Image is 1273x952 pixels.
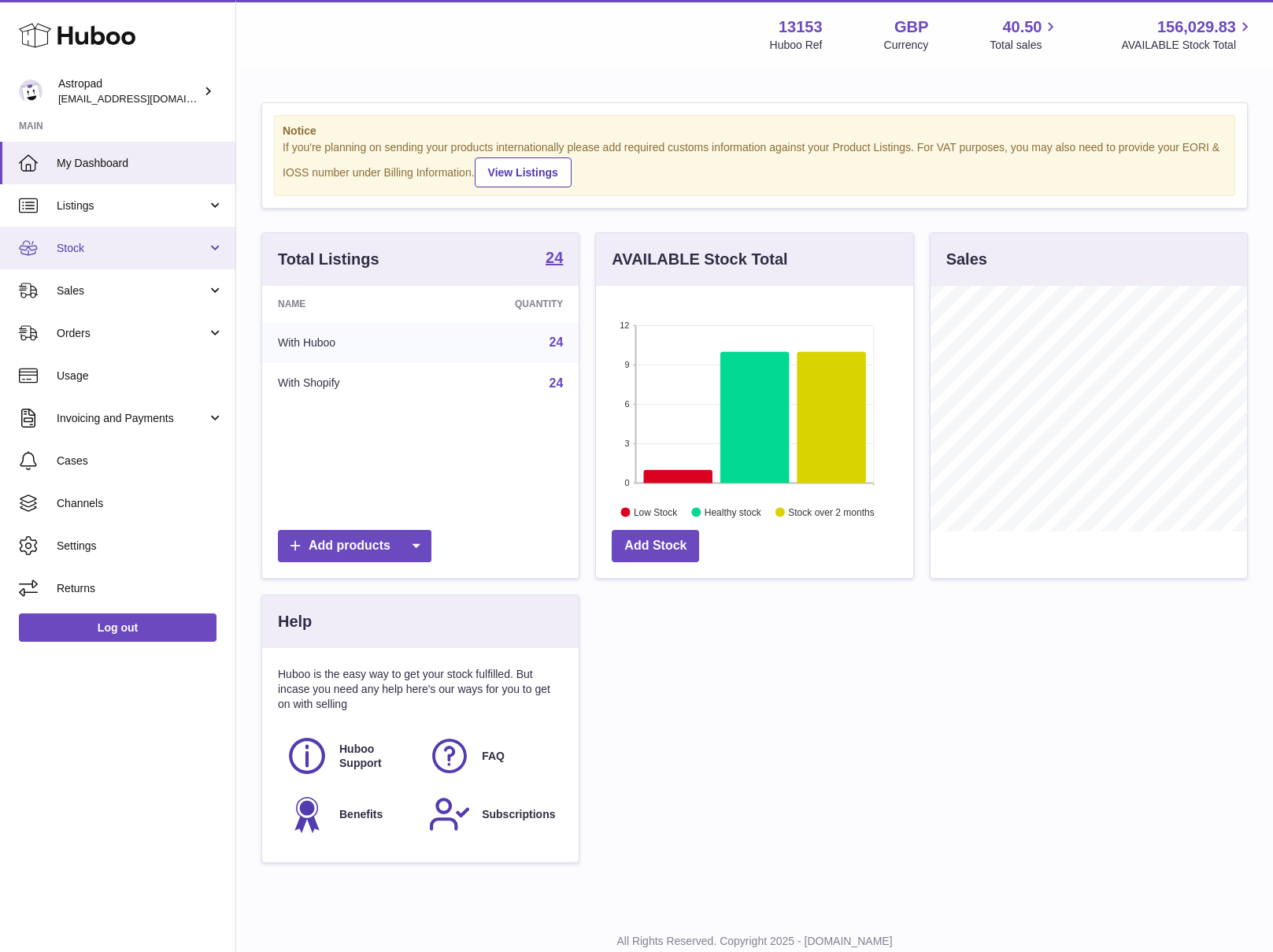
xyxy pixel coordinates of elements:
[1121,17,1254,53] a: 156,029.83 AVAILABLE Stock Total
[1002,17,1042,38] span: 40.50
[625,399,630,409] text: 6
[58,92,231,105] span: [EMAIL_ADDRESS][DOMAIN_NAME]
[262,363,433,404] td: With Shopify
[475,157,572,187] a: View Listings
[286,735,413,777] a: Huboo Support
[1157,17,1236,38] span: 156,029.83
[57,198,207,213] span: Listings
[57,241,207,256] span: Stock
[705,506,762,517] text: Healthy stock
[433,286,579,322] th: Quantity
[1121,38,1254,53] span: AVAILABLE Stock Total
[620,320,630,330] text: 12
[990,38,1060,53] span: Total sales
[789,506,875,517] text: Stock over 2 months
[57,581,224,596] span: Returns
[339,807,383,822] span: Benefits
[894,17,928,38] strong: GBP
[339,742,411,772] span: Huboo Support
[550,376,564,390] a: 24
[634,506,678,517] text: Low Stock
[625,478,630,487] text: 0
[19,80,43,103] img: matt@astropad.com
[482,807,555,822] span: Subscriptions
[612,530,699,562] a: Add Stock
[58,76,200,106] div: Astropad
[249,934,1260,949] p: All Rights Reserved. Copyright 2025 - [DOMAIN_NAME]
[283,140,1227,187] div: If you're planning on sending your products internationally please add required customs informati...
[546,250,563,265] strong: 24
[625,360,630,369] text: 9
[57,539,224,554] span: Settings
[884,38,929,53] div: Currency
[779,17,823,38] strong: 13153
[482,749,505,764] span: FAQ
[283,124,1227,139] strong: Notice
[19,613,216,642] a: Log out
[57,326,207,341] span: Orders
[946,249,987,270] h3: Sales
[990,17,1060,53] a: 40.50 Total sales
[428,793,555,835] a: Subscriptions
[278,249,379,270] h3: Total Listings
[262,322,433,363] td: With Huboo
[612,249,787,270] h3: AVAILABLE Stock Total
[625,439,630,448] text: 3
[278,667,563,712] p: Huboo is the easy way to get your stock fulfilled. But incase you need any help here's our ways f...
[57,156,224,171] span: My Dashboard
[57,496,224,511] span: Channels
[57,369,224,383] span: Usage
[286,793,413,835] a: Benefits
[57,411,207,426] span: Invoicing and Payments
[262,286,433,322] th: Name
[550,335,564,349] a: 24
[546,250,563,269] a: 24
[428,735,555,777] a: FAQ
[57,454,224,469] span: Cases
[278,611,312,632] h3: Help
[770,38,823,53] div: Huboo Ref
[278,530,431,562] a: Add products
[57,283,207,298] span: Sales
